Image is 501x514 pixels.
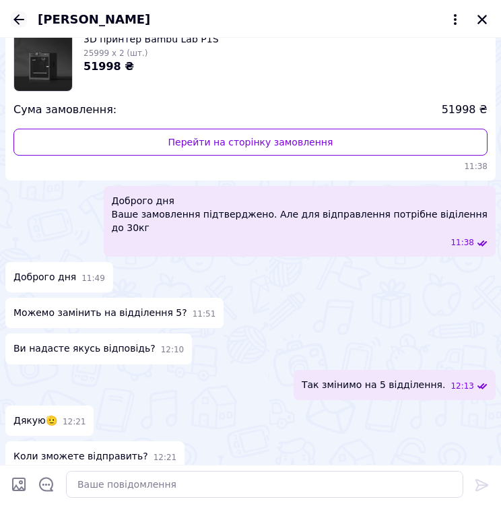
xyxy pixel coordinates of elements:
span: 11:38 12.08.2025 [13,161,488,172]
a: Перейти на сторінку замовлення [13,129,488,156]
span: [PERSON_NAME] [38,11,150,28]
button: [PERSON_NAME] [38,11,463,28]
span: 51998 ₴ [83,60,134,73]
span: 12:21 12.08.2025 [63,416,86,428]
span: 12:10 12.08.2025 [161,344,185,356]
span: Сума замовлення: [13,102,116,118]
span: 25999 x 2 (шт.) [83,49,148,58]
span: Коли зможете відправить? [13,449,148,463]
span: 12:21 12.08.2025 [154,452,177,463]
span: Ви надасте якусь відповідь? [13,342,156,356]
span: Дякую🫡 [13,414,57,428]
span: Доброго дня [13,270,76,284]
button: Закрити [474,11,490,28]
span: 3D принтер Bambu Lab P1S [83,32,219,46]
img: 5580171057_w200_h200_3d-printer-bambu.jpg [14,33,72,91]
span: 51998 ₴ [442,102,488,118]
span: 11:51 12.08.2025 [193,309,216,320]
span: Доброго дня Ваше замовлення підтверджено. Але для відправлення потрібне віділення до 30кг [112,194,488,234]
button: Відкрити шаблони відповідей [38,476,55,493]
button: Назад [11,11,27,28]
span: Можемо замінить на відділення 5? [13,306,187,320]
span: 12:13 12.08.2025 [450,381,474,392]
span: 11:49 12.08.2025 [81,273,105,284]
span: 11:38 12.08.2025 [450,237,474,249]
span: Так змінимо на 5 відділення. [302,378,445,392]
